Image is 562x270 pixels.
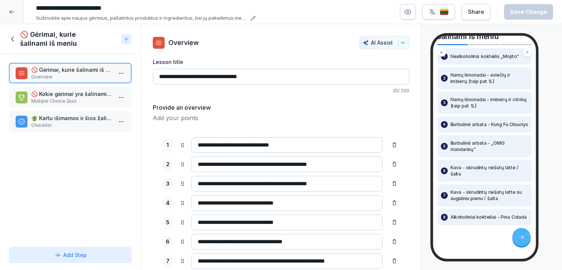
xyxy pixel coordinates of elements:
[166,218,169,227] p: 5
[20,30,118,48] h1: 🚫 Gėrimai, kurie šalinami iš meniu
[443,168,446,174] p: 6
[462,4,490,20] button: Share
[363,39,406,46] div: AI Assist
[36,15,248,22] p: Sužinokite apie naujus gėrimus, pašalintus produktus ir ingredientus, bei jų pakeitimus meniu. Ši...
[450,214,527,221] p: Alkoholiniai kokteiliai - Pina Colada
[54,251,87,259] div: Add Step
[166,257,169,266] p: 7
[450,72,528,84] p: Namų limonadai - aviečių ir imbierų (taip pat 1L)
[166,238,169,246] p: 6
[168,38,199,48] p: Overview
[31,66,112,74] p: 🚫 Gėrimai, kurie šalinami iš meniu
[153,113,409,122] p: Add your points
[443,192,445,199] p: 7
[443,100,445,106] p: 3
[9,247,132,263] button: Add Step
[166,199,169,208] p: 4
[9,111,132,132] div: 🪴 Kartu išimamos ir šios žaliavosChecklist
[510,8,547,16] div: Save Change
[450,53,519,60] p: Nealkoholinis kokteilis „Mojito“
[443,143,445,150] p: 5
[166,160,169,169] p: 2
[9,63,132,83] div: 🚫 Gėrimai, kurie šalinami iš meniuOverview
[443,53,445,60] p: 1
[153,87,409,94] p: 35 / 200
[468,8,484,16] div: Share
[443,121,446,128] p: 4
[153,58,409,66] label: Lesson title
[31,114,112,122] p: 🪴 Kartu išimamos ir šios žaliavos
[450,189,528,202] p: Kava - skrudintų riešutų latte su augaliniu pienu / šalta
[450,140,528,152] p: Burbulinė arbata - „OMG mandarinų“
[153,103,211,112] h5: Provide an overview
[437,23,532,41] h4: 🚫 Gėrimai, kurie šalinami iš meniu
[31,98,112,105] p: Multiple Choice Quiz
[450,164,528,177] p: Kava - skrudintų riešutų latte / šalta
[9,87,132,107] div: 🚫 Kokie gėrimai yra šalinami iš meniu?Multiple Choice Quiz
[31,122,112,129] p: Checklist
[167,141,169,150] p: 1
[450,121,528,128] p: Burbulinė arbata - Kung Fu Obuolys
[504,4,553,20] button: Save Change
[31,90,112,98] p: 🚫 Kokie gėrimai yra šalinami iš meniu?
[359,36,409,49] button: AI Assist
[31,74,112,80] p: Overview
[440,9,449,16] img: lt.svg
[450,96,528,109] p: Namų limonadai - imbierų ir citrinų (taip pat 1L)
[166,180,169,188] p: 3
[443,75,445,81] p: 2
[443,214,446,221] p: 8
